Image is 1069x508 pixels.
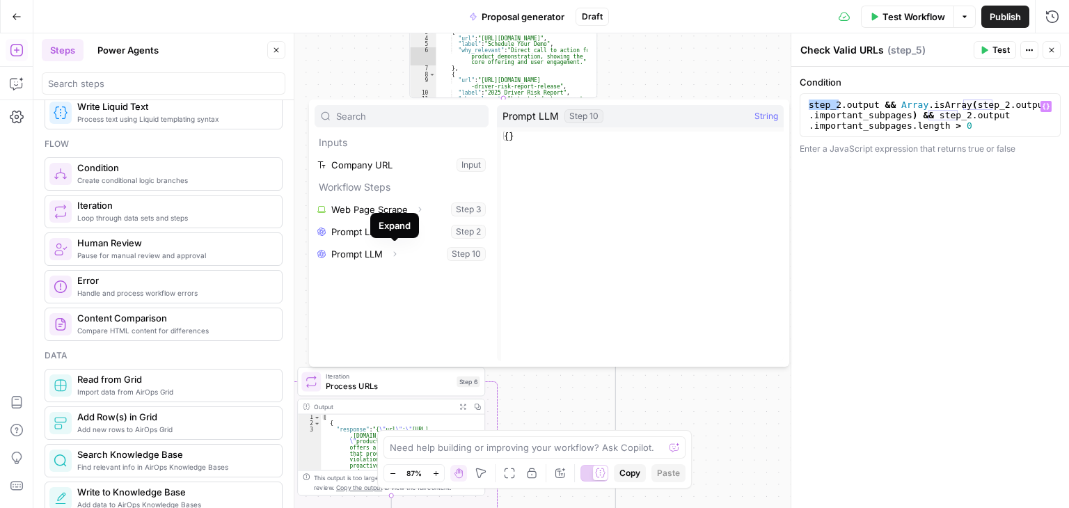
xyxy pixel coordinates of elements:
p: Inputs [315,132,489,154]
button: Home [218,6,244,32]
button: Power Agents [89,39,167,61]
div: Steven says… [11,28,267,418]
span: Copy [619,467,640,479]
span: Condition [77,161,271,175]
div: Step 10 [564,109,603,123]
b: Use it to : [22,224,76,235]
span: Error [77,273,271,287]
li: Improve, debug, and optimize your workflows [33,244,217,270]
button: Test [974,41,1016,59]
span: Handle and process workflow errors [77,287,271,299]
button: Paste [651,464,686,482]
div: Enter a JavaScript expression that returns true or false [800,143,1061,155]
button: Select variable Prompt LLM [315,221,489,243]
li: Understand how workflows work without sifting through prompts [33,273,217,299]
div: 6 [410,47,436,65]
div: 10 [410,90,436,96]
span: Human Review [77,236,271,250]
span: Copy the output [336,484,382,491]
div: 5 [410,41,436,47]
span: Test Workflow [882,10,945,24]
p: Active [68,17,95,31]
h1: [PERSON_NAME] [68,7,158,17]
b: AirOps Copilot is now live in your workflow builder! [22,190,205,215]
button: Test Workflow [861,6,953,28]
span: Iteration [77,198,271,212]
button: Send a message… [239,440,261,463]
button: Select variable Prompt LLM [315,243,489,265]
span: Toggle code folding, rows 8 through 12 [429,72,436,78]
div: Profile image for Steven [40,8,62,30]
span: Process URLs [326,380,452,392]
div: Play videoAirOps Copilot is now live in your workflow builder!Use it to :Improve, debug, and opti... [11,28,228,388]
span: Write Liquid Text [77,100,271,113]
button: Copy [614,464,646,482]
span: 87% [406,468,422,479]
textarea: Message… [12,417,267,440]
span: Toggle code folding, rows 2 through 4 [314,420,321,427]
span: Draft [582,10,603,23]
span: String [754,109,778,123]
div: 1 [298,415,321,421]
span: Create conditional logic branches [77,175,271,186]
div: 8 [410,72,436,78]
div: 9 [410,77,436,89]
span: Toggle code folding, rows 1 through 5 [314,415,321,421]
button: Steps [42,39,84,61]
button: Publish [981,6,1029,28]
span: Publish [990,10,1021,24]
span: ( step_5 ) [887,43,926,57]
textarea: Check Valid URLs [800,43,884,57]
div: Expand [379,219,411,232]
button: Upload attachment [66,446,77,457]
div: Give it a try, and stay tuned for exciting updates! [22,352,217,379]
span: Compare HTML content for differences [77,325,271,336]
div: Close [244,6,269,31]
span: Test [992,44,1010,56]
div: 7 [410,65,436,72]
button: Select variable Company URL [315,154,489,176]
div: Output [314,402,452,411]
div: 2 [298,420,321,427]
div: Data [45,349,283,362]
span: Read from Grid [77,372,271,386]
button: go back [9,6,35,32]
div: Step 6 [457,376,480,388]
div: 4 [410,35,436,42]
span: Process text using Liquid templating syntax [77,113,271,125]
div: This output is too large & has been abbreviated for review. to view the full content. [314,473,480,493]
span: Search Knowledge Base [77,447,271,461]
span: Import data from AirOps Grid [77,386,271,397]
button: Emoji picker [22,446,33,457]
span: Content Comparison [77,311,271,325]
img: vrinnnclop0vshvmafd7ip1g7ohf [54,317,68,331]
div: 11 [410,96,436,120]
input: Search [336,109,482,123]
span: Iteration [326,372,452,381]
label: Condition [800,75,1061,89]
span: Paste [657,467,680,479]
button: Proposal generator [461,6,573,28]
span: Loop through data sets and steps [77,212,271,223]
button: Select variable Web Page Scrape [315,198,489,221]
div: [PERSON_NAME] • 7h ago [22,390,132,399]
div: IterationProcess URLsStep 6Output[ { "response":"{\"url\":\"[URL] .[DOMAIN_NAME][URL]\",\"page_ty... [297,367,485,496]
span: Proposal generator [482,10,564,24]
li: Diagnose and get solutions to errors quickly [33,303,217,328]
div: Flow [45,138,283,150]
p: Workflow Steps [315,176,489,198]
input: Search steps [48,77,279,90]
span: Pause for manual review and approval [77,250,271,261]
span: Write to Knowledge Base [77,485,271,499]
button: Gif picker [44,446,55,457]
span: Add Row(s) in Grid [77,410,271,424]
span: Add new rows to AirOps Grid [77,424,271,435]
span: Prompt LLM [502,109,559,123]
li: Generate prompts and code [33,332,217,345]
span: Find relevant info in AirOps Knowledge Bases [77,461,271,473]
